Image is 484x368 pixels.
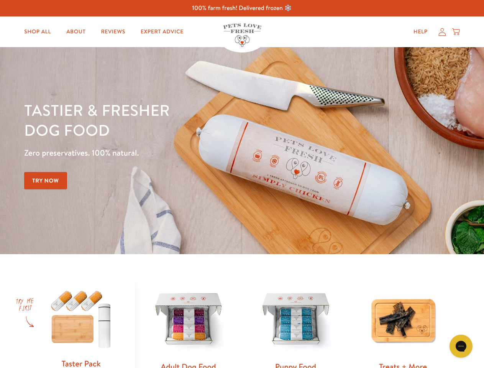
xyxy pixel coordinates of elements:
[446,332,476,360] iframe: Gorgias live chat messenger
[24,146,315,160] p: Zero preservatives. 100% natural.
[407,24,434,39] a: Help
[24,172,67,189] a: Try Now
[223,23,261,47] img: Pets Love Fresh
[18,24,57,39] a: Shop All
[95,24,131,39] a: Reviews
[135,24,190,39] a: Expert Advice
[60,24,92,39] a: About
[24,100,315,140] h1: Tastier & fresher dog food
